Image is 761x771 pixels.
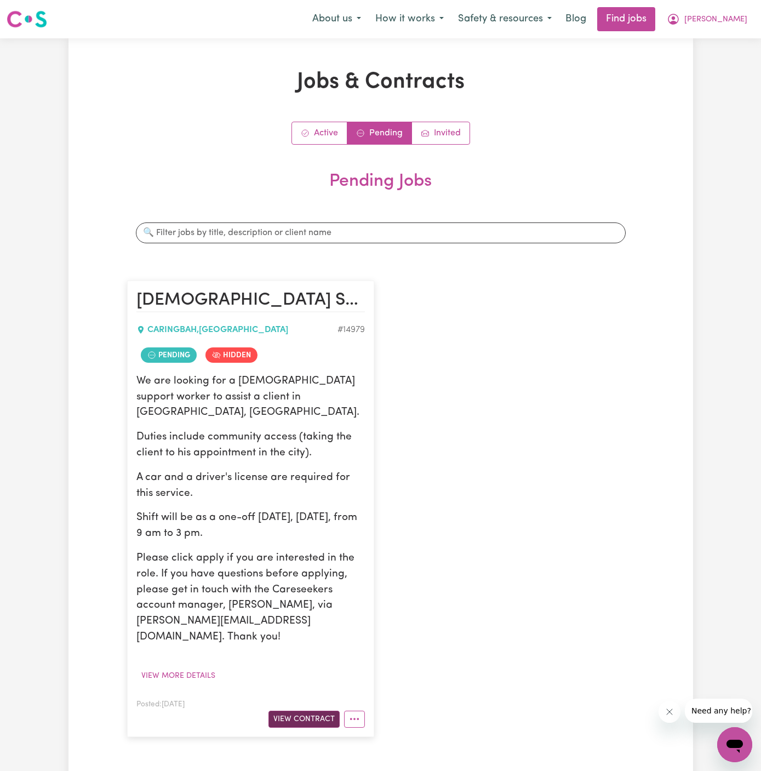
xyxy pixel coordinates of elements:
[717,727,752,762] iframe: Button to launch messaging window
[597,7,655,31] a: Find jobs
[268,711,340,728] button: View Contract
[136,374,365,421] p: We are looking for a [DEMOGRAPHIC_DATA] support worker to assist a client in [GEOGRAPHIC_DATA], [...
[136,290,365,312] h2: Female Support Worker Needed In Caringbah, NSW
[368,8,451,31] button: How it works
[7,9,47,29] img: Careseekers logo
[136,222,626,243] input: 🔍 Filter jobs by title, description or client name
[412,122,470,144] a: Job invitations
[451,8,559,31] button: Safety & resources
[141,347,197,363] span: Job contract pending review by care worker
[684,14,747,26] span: [PERSON_NAME]
[136,551,365,646] p: Please click apply if you are interested in the role. If you have questions before applying, plea...
[660,8,754,31] button: My Account
[136,430,365,461] p: Duties include community access (taking the client to his appointment in the city).
[305,8,368,31] button: About us
[685,699,752,723] iframe: Message from company
[337,323,365,336] div: Job ID #14979
[136,323,337,336] div: CARINGBAH , [GEOGRAPHIC_DATA]
[559,7,593,31] a: Blog
[659,701,680,723] iframe: Close message
[127,69,634,95] h1: Jobs & Contracts
[347,122,412,144] a: Contracts pending review
[205,347,258,363] span: Job is hidden
[292,122,347,144] a: Active jobs
[344,711,365,728] button: More options
[7,7,47,32] a: Careseekers logo
[136,470,365,502] p: A car and a driver's license are required for this service.
[136,701,185,708] span: Posted: [DATE]
[136,510,365,542] p: Shift will be as a one-off [DATE], [DATE], from 9 am to 3 pm.
[136,667,220,684] button: View more details
[127,171,634,209] h2: Pending Jobs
